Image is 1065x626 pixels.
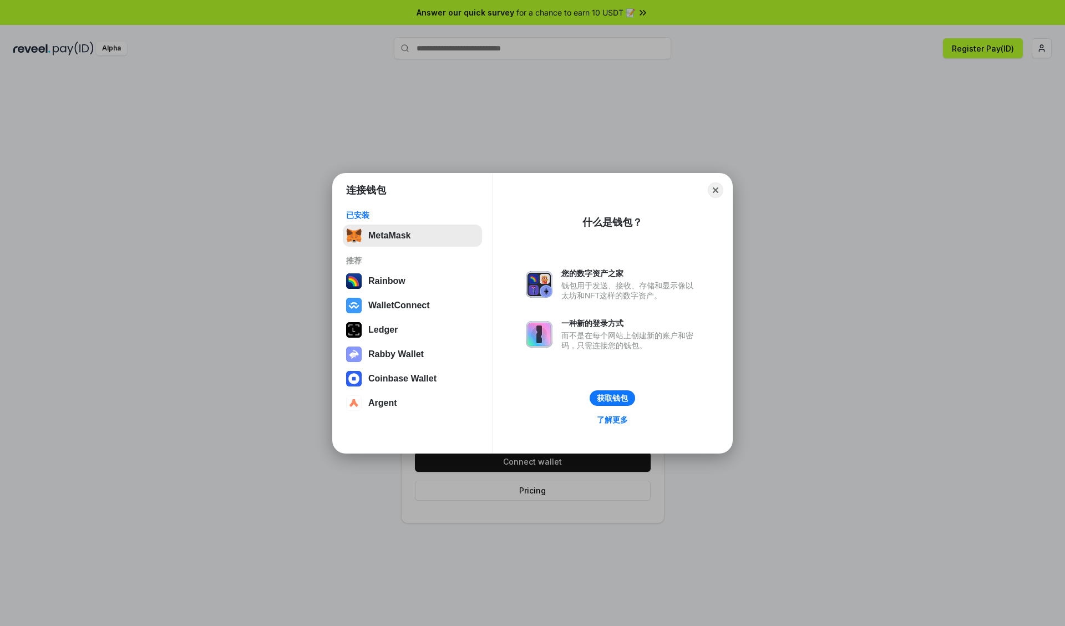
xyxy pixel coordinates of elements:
[368,349,424,359] div: Rabby Wallet
[346,184,386,197] h1: 连接钱包
[343,368,482,390] button: Coinbase Wallet
[597,393,628,403] div: 获取钱包
[582,216,642,229] div: 什么是钱包？
[346,322,362,338] img: svg+xml,%3Csvg%20xmlns%3D%22http%3A%2F%2Fwww.w3.org%2F2000%2Fsvg%22%20width%3D%2228%22%20height%3...
[561,330,699,350] div: 而不是在每个网站上创建新的账户和密码，只需连接您的钱包。
[368,231,410,241] div: MetaMask
[346,228,362,243] img: svg+xml,%3Csvg%20fill%3D%22none%22%20height%3D%2233%22%20viewBox%3D%220%200%2035%2033%22%20width%...
[708,182,723,198] button: Close
[368,374,437,384] div: Coinbase Wallet
[368,301,430,311] div: WalletConnect
[590,390,635,406] button: 获取钱包
[343,294,482,317] button: WalletConnect
[346,371,362,386] img: svg+xml,%3Csvg%20width%3D%2228%22%20height%3D%2228%22%20viewBox%3D%220%200%2028%2028%22%20fill%3D...
[346,210,479,220] div: 已安装
[343,392,482,414] button: Argent
[343,270,482,292] button: Rainbow
[346,347,362,362] img: svg+xml,%3Csvg%20xmlns%3D%22http%3A%2F%2Fwww.w3.org%2F2000%2Fsvg%22%20fill%3D%22none%22%20viewBox...
[346,395,362,411] img: svg+xml,%3Csvg%20width%3D%2228%22%20height%3D%2228%22%20viewBox%3D%220%200%2028%2028%22%20fill%3D...
[343,319,482,341] button: Ledger
[561,281,699,301] div: 钱包用于发送、接收、存储和显示像以太坊和NFT这样的数字资产。
[561,318,699,328] div: 一种新的登录方式
[368,398,397,408] div: Argent
[590,413,635,427] a: 了解更多
[561,268,699,278] div: 您的数字资产之家
[368,325,398,335] div: Ledger
[346,298,362,313] img: svg+xml,%3Csvg%20width%3D%2228%22%20height%3D%2228%22%20viewBox%3D%220%200%2028%2028%22%20fill%3D...
[346,256,479,266] div: 推荐
[343,343,482,365] button: Rabby Wallet
[368,276,405,286] div: Rainbow
[343,225,482,247] button: MetaMask
[526,321,552,348] img: svg+xml,%3Csvg%20xmlns%3D%22http%3A%2F%2Fwww.w3.org%2F2000%2Fsvg%22%20fill%3D%22none%22%20viewBox...
[346,273,362,289] img: svg+xml,%3Csvg%20width%3D%22120%22%20height%3D%22120%22%20viewBox%3D%220%200%20120%20120%22%20fil...
[597,415,628,425] div: 了解更多
[526,271,552,298] img: svg+xml,%3Csvg%20xmlns%3D%22http%3A%2F%2Fwww.w3.org%2F2000%2Fsvg%22%20fill%3D%22none%22%20viewBox...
